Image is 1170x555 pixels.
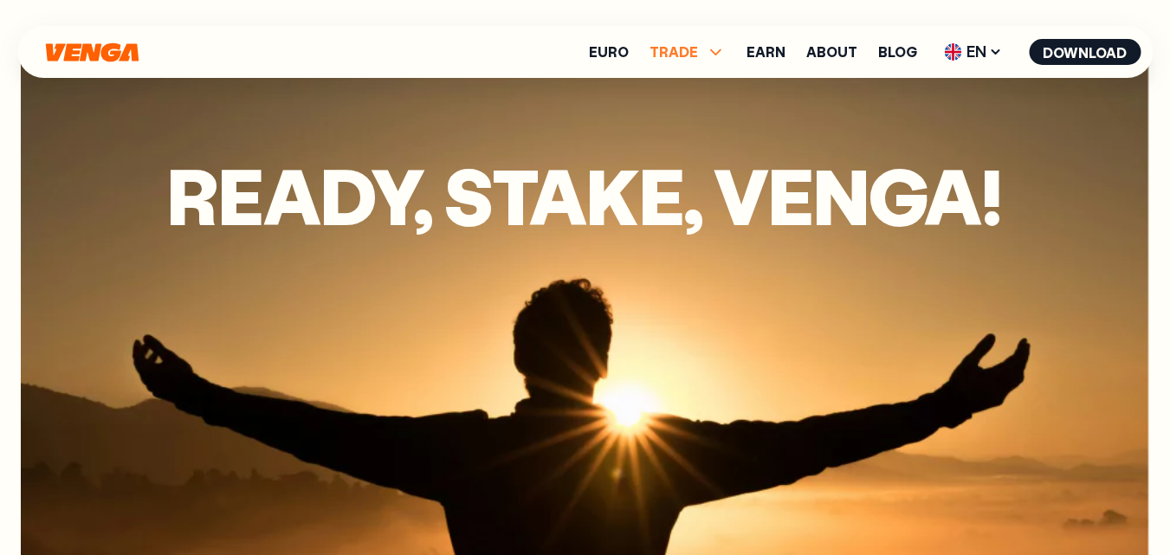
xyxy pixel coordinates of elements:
[650,42,726,62] span: TRADE
[1029,39,1141,65] button: Download
[878,45,917,59] a: Blog
[34,162,1136,229] p: Ready, Stake, Venga!
[944,43,961,61] img: flag-uk
[938,38,1008,66] span: EN
[589,45,629,59] a: Euro
[650,45,698,59] span: TRADE
[806,45,857,59] a: About
[747,45,785,59] a: Earn
[43,42,140,62] svg: Home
